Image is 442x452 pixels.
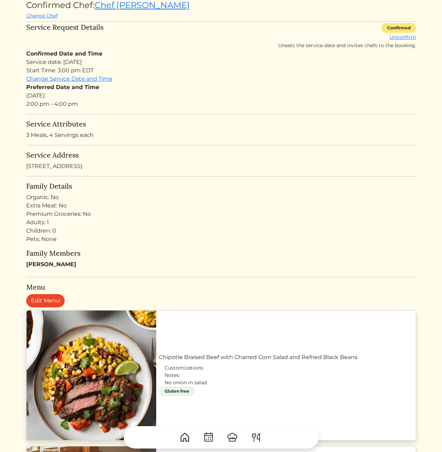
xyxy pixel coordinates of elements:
[227,432,238,443] img: ChefHat-a374fb509e4f37eb0702ca99f5f64f3b6956810f32a249b33092029f8484b388.svg
[26,151,416,159] h5: Service Address
[26,120,416,128] h5: Service Attributes
[26,218,416,243] div: Adults: 1 Children: 0 Pets: None
[26,151,416,170] div: [STREET_ADDRESS]
[26,50,102,57] strong: Confirmed Date and Time
[26,182,416,190] h5: Family Details
[251,432,262,443] img: ForkKnife-55491504ffdb50bab0c1e09e7649658475375261d09fd45db06cec23bce548bf.svg
[382,23,416,33] div: Confirmed
[26,84,99,90] strong: Preferred Date and Time
[26,294,65,307] a: Edit Menu
[26,193,416,202] div: Organic: No
[26,13,58,19] a: Change Chef
[26,283,416,291] h5: Menu
[26,261,76,268] strong: [PERSON_NAME]
[26,75,113,82] a: Change Service Date and Time
[26,202,416,210] div: Extra Meat: No
[26,83,416,108] div: [DATE] 2:00 pm - 4:00 pm
[26,131,416,139] p: 3 Meals, 4 Servings each
[26,210,416,218] div: Premium Groceries: No
[26,58,416,75] div: Service date: [DATE] Start Time: 3:00 pm EDT
[203,432,214,443] img: CalendarDots-5bcf9d9080389f2a281d69619e1c85352834be518fbc73d9501aef674afc0d57.svg
[278,42,416,49] span: Unsets the service date and invites chefs to the booking.
[26,249,416,257] h5: Family Members
[390,34,416,40] a: Unconfirm
[179,432,190,443] img: House-9bf13187bcbb5817f509fe5e7408150f90897510c4275e13d0d5fca38e0b5951.svg
[26,23,103,47] h5: Service Request Details
[159,353,413,362] a: Chipotle Braised Beef with Charred Corn Salad and Refried Black Beans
